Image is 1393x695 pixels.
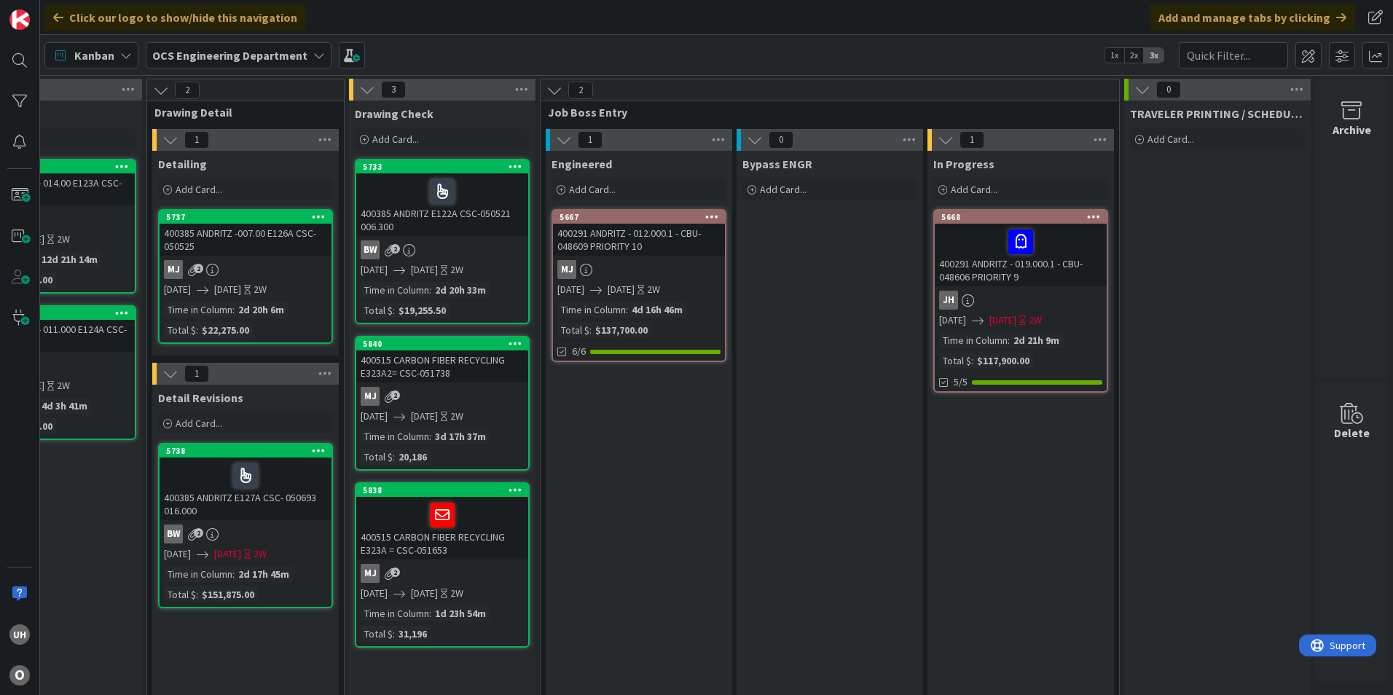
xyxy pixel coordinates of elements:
[935,211,1107,224] div: 5668
[356,337,528,382] div: 5840400515 CARBON FIBER RECYCLING E323A2= CSC-051738
[356,160,528,236] div: 5733400385 ANDRITZ E122A CSC-050521 006.300
[1150,4,1355,31] div: Add and manage tabs by clicking
[552,209,726,362] a: 5667400291 ANDRITZ - 012.000.1 - CBU-048609 PRIORITY 10MJ[DATE][DATE]2WTime in Column:4d 16h 46mT...
[628,302,686,318] div: 4d 16h 46m
[164,586,196,602] div: Total $
[363,162,528,172] div: 5733
[933,157,994,171] span: In Progress
[450,262,463,278] div: 2W
[393,302,395,318] span: :
[395,626,431,642] div: 31,196
[164,282,191,297] span: [DATE]
[176,183,222,196] span: Add Card...
[553,260,725,279] div: MJ
[361,240,380,259] div: BW
[164,525,183,543] div: BW
[38,251,101,267] div: 12d 21h 14m
[184,365,209,382] span: 1
[989,313,1016,328] span: [DATE]
[196,322,198,338] span: :
[74,47,114,64] span: Kanban
[356,240,528,259] div: BW
[154,105,326,119] span: Drawing Detail
[973,353,1033,369] div: $117,900.00
[9,665,30,686] div: O
[361,428,429,444] div: Time in Column
[592,322,651,338] div: $137,700.00
[361,409,388,424] span: [DATE]
[160,224,331,256] div: 400385 ANDRITZ -007.00 E126A CSC-050525
[391,244,400,254] span: 2
[356,497,528,559] div: 400515 CARBON FIBER RECYCLING E323A = CSC-051653
[742,157,812,171] span: Bypass ENGR
[363,485,528,495] div: 5838
[431,605,490,621] div: 1d 23h 54m
[355,106,433,121] span: Drawing Check
[450,409,463,424] div: 2W
[553,224,725,256] div: 400291 ANDRITZ - 012.000.1 - CBU-048609 PRIORITY 10
[214,546,241,562] span: [DATE]
[158,157,207,171] span: Detailing
[450,586,463,601] div: 2W
[411,586,438,601] span: [DATE]
[361,626,393,642] div: Total $
[1124,48,1144,63] span: 2x
[431,282,490,298] div: 2d 20h 33m
[175,82,200,99] span: 2
[760,183,807,196] span: Add Card...
[361,302,393,318] div: Total $
[160,525,331,543] div: BW
[589,322,592,338] span: :
[361,282,429,298] div: Time in Column
[568,82,593,99] span: 2
[355,336,530,471] a: 5840400515 CARBON FIBER RECYCLING E323A2= CSC-051738MJ[DATE][DATE]2WTime in Column:3d 17h 37mTota...
[935,291,1107,310] div: JH
[557,322,589,338] div: Total $
[356,350,528,382] div: 400515 CARBON FIBER RECYCLING E323A2= CSC-051738
[361,262,388,278] span: [DATE]
[363,339,528,349] div: 5840
[164,546,191,562] span: [DATE]
[232,566,235,582] span: :
[411,262,438,278] span: [DATE]
[553,211,725,224] div: 5667
[44,4,306,31] div: Click our logo to show/hide this navigation
[355,159,530,324] a: 5733400385 ANDRITZ E122A CSC-050521 006.300BW[DATE][DATE]2WTime in Column:2d 20h 33mTotal $:$19,2...
[960,131,984,149] span: 1
[254,282,267,297] div: 2W
[31,2,66,20] span: Support
[553,211,725,256] div: 5667400291 ANDRITZ - 012.000.1 - CBU-048609 PRIORITY 10
[214,282,241,297] span: [DATE]
[1008,332,1010,348] span: :
[429,428,431,444] span: :
[557,302,626,318] div: Time in Column
[971,353,973,369] span: :
[429,282,431,298] span: :
[1334,424,1370,441] div: Delete
[194,264,203,273] span: 2
[939,353,971,369] div: Total $
[356,173,528,236] div: 400385 ANDRITZ E122A CSC-050521 006.300
[166,446,331,456] div: 5738
[194,528,203,538] span: 2
[184,131,209,149] span: 1
[372,133,419,146] span: Add Card...
[395,449,431,465] div: 20,186
[557,282,584,297] span: [DATE]
[608,282,635,297] span: [DATE]
[393,626,395,642] span: :
[560,212,725,222] div: 5667
[548,105,1101,119] span: Job Boss Entry
[164,260,183,279] div: MJ
[626,302,628,318] span: :
[198,322,253,338] div: $22,275.00
[1144,48,1164,63] span: 3x
[647,282,660,297] div: 2W
[355,482,530,648] a: 5838400515 CARBON FIBER RECYCLING E323A = CSC-051653MJ[DATE][DATE]2WTime in Column:1d 23h 54mTota...
[393,449,395,465] span: :
[166,212,331,222] div: 5737
[196,586,198,602] span: :
[356,160,528,173] div: 5733
[769,131,793,149] span: 0
[356,337,528,350] div: 5840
